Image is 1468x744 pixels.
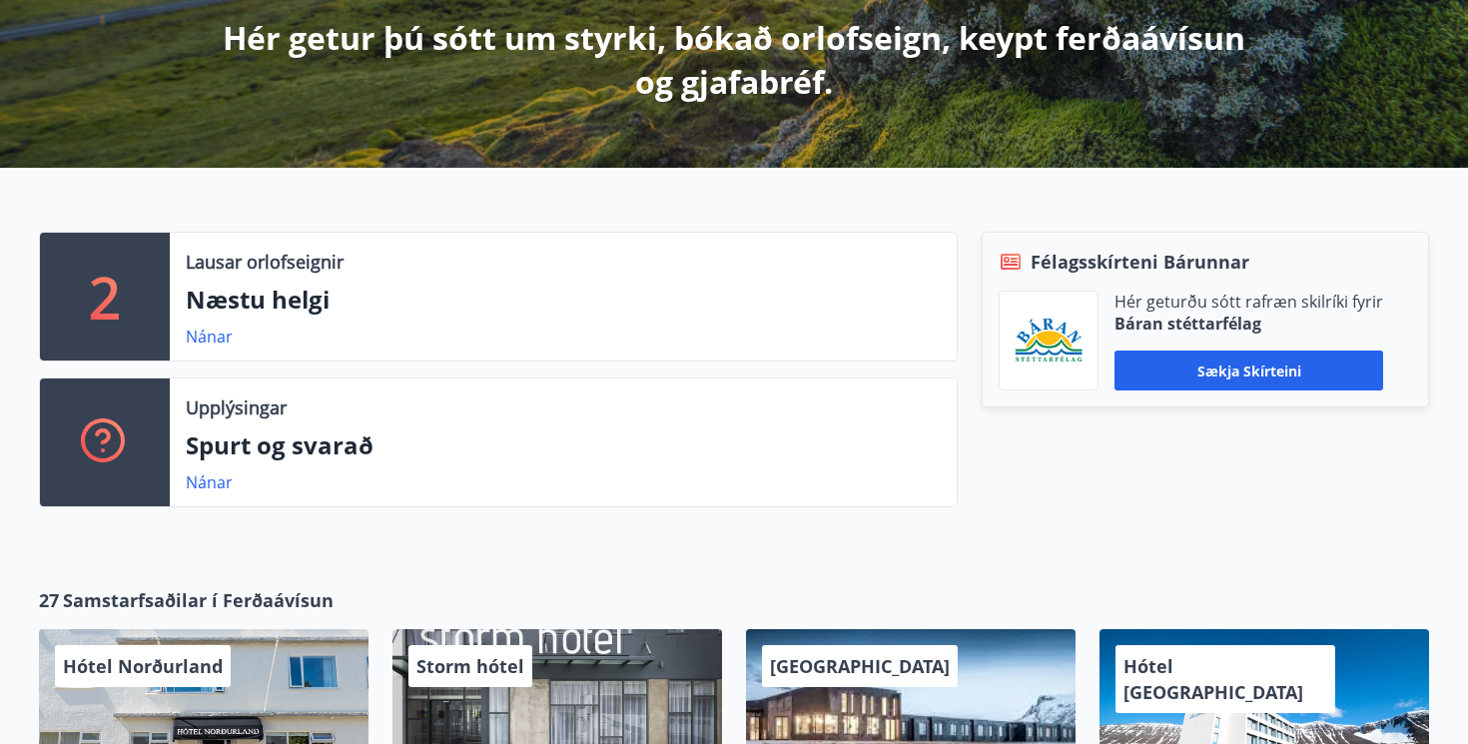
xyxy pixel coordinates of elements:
[1114,291,1383,313] p: Hér geturðu sótt rafræn skilríki fyrir
[1015,318,1083,365] img: Bz2lGXKH3FXEIQKvoQ8VL0Fr0uCiWgfgA3I6fSs8.png
[207,16,1261,104] p: Hér getur þú sótt um styrki, bókað orlofseign, keypt ferðaávísun og gjafabréf.
[186,249,344,275] p: Lausar orlofseignir
[186,394,287,420] p: Upplýsingar
[63,654,223,678] span: Hótel Norðurland
[1123,654,1303,704] span: Hótel [GEOGRAPHIC_DATA]
[186,283,941,317] p: Næstu helgi
[416,654,524,678] span: Storm hótel
[1031,249,1249,275] span: Félagsskírteni Bárunnar
[1114,313,1383,335] p: Báran stéttarfélag
[39,587,59,613] span: 27
[186,428,941,462] p: Spurt og svarað
[770,654,950,678] span: [GEOGRAPHIC_DATA]
[89,259,121,335] p: 2
[186,326,233,348] a: Nánar
[1114,351,1383,390] button: Sækja skírteini
[63,587,334,613] span: Samstarfsaðilar í Ferðaávísun
[186,471,233,493] a: Nánar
